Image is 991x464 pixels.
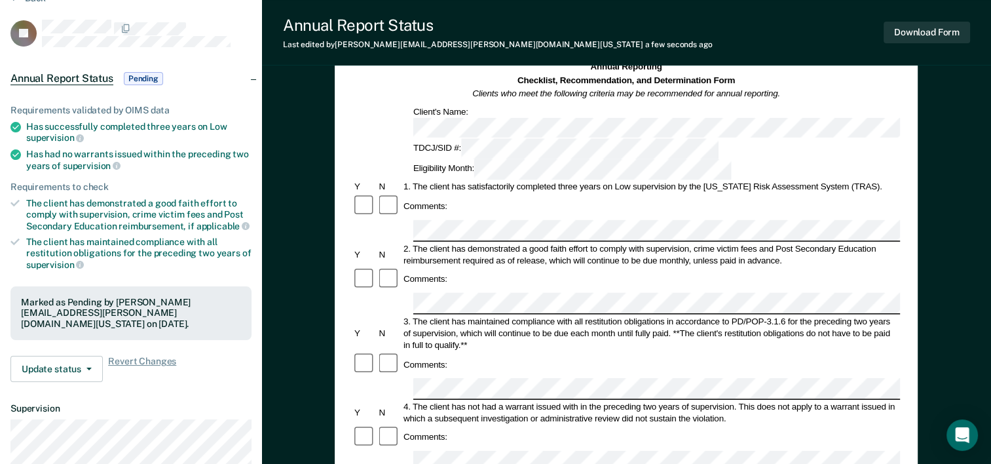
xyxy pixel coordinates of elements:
[10,403,252,414] dt: Supervision
[352,327,377,339] div: Y
[402,315,900,351] div: 3. The client has maintained compliance with all restitution obligations in accordance to PD/POP-...
[21,297,241,330] div: Marked as Pending by [PERSON_NAME][EMAIL_ADDRESS][PERSON_NAME][DOMAIN_NAME][US_STATE] on [DATE].
[402,201,449,212] div: Comments:
[402,242,900,266] div: 2. The client has demonstrated a good faith effort to comply with supervision, crime victim fees ...
[352,406,377,418] div: Y
[645,40,713,49] span: a few seconds ago
[26,132,84,143] span: supervision
[377,406,402,418] div: N
[283,16,713,35] div: Annual Report Status
[10,356,103,382] button: Update status
[402,400,900,424] div: 4. The client has not had a warrant issued with in the preceding two years of supervision. This d...
[402,273,449,285] div: Comments:
[10,105,252,116] div: Requirements validated by OIMS data
[402,358,449,370] div: Comments:
[196,221,250,231] span: applicable
[411,139,720,159] div: TDCJ/SID #:
[10,182,252,193] div: Requirements to check
[402,431,449,443] div: Comments:
[26,237,252,270] div: The client has maintained compliance with all restitution obligations for the preceding two years of
[352,248,377,260] div: Y
[473,88,781,98] em: Clients who meet the following criteria may be recommended for annual reporting.
[377,248,402,260] div: N
[63,161,121,171] span: supervision
[402,181,900,193] div: 1. The client has satisfactorily completed three years on Low supervision by the [US_STATE] Risk ...
[124,72,163,85] span: Pending
[26,198,252,231] div: The client has demonstrated a good faith effort to comply with supervision, crime victim fees and...
[10,72,113,85] span: Annual Report Status
[591,62,662,72] strong: Annual Reporting
[352,181,377,193] div: Y
[108,356,176,382] span: Revert Changes
[517,75,735,85] strong: Checklist, Recommendation, and Determination Form
[283,40,713,49] div: Last edited by [PERSON_NAME][EMAIL_ADDRESS][PERSON_NAME][DOMAIN_NAME][US_STATE]
[946,419,978,451] div: Open Intercom Messenger
[884,22,970,43] button: Download Form
[377,181,402,193] div: N
[411,159,734,180] div: Eligibility Month:
[377,327,402,339] div: N
[26,260,84,270] span: supervision
[26,149,252,171] div: Has had no warrants issued within the preceding two years of
[26,121,252,144] div: Has successfully completed three years on Low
